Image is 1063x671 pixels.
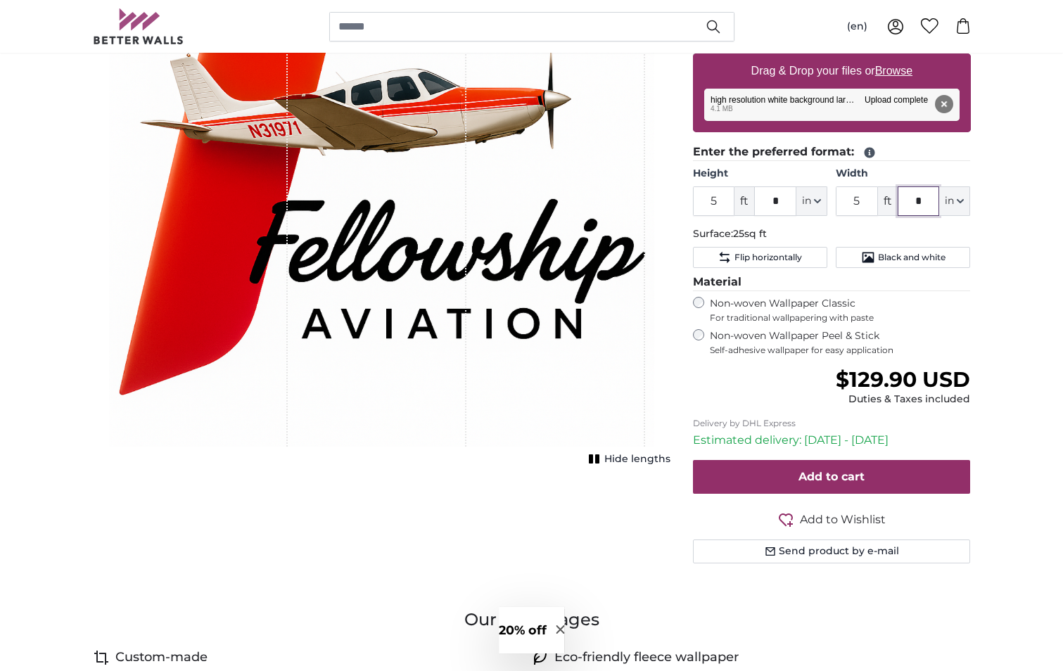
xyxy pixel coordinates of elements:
[796,186,827,216] button: in
[733,227,767,240] span: 25sq ft
[800,511,886,528] span: Add to Wishlist
[693,143,971,161] legend: Enter the preferred format:
[875,65,912,77] u: Browse
[939,186,970,216] button: in
[693,167,827,181] label: Height
[93,8,184,44] img: Betterwalls
[734,252,802,263] span: Flip horizontally
[802,194,811,208] span: in
[734,186,754,216] span: ft
[878,252,946,263] span: Black and white
[836,392,970,407] div: Duties & Taxes included
[710,329,971,356] label: Non-woven Wallpaper Peel & Stick
[585,449,670,469] button: Hide lengths
[604,452,670,466] span: Hide lengths
[693,511,971,528] button: Add to Wishlist
[945,194,954,208] span: in
[836,366,970,392] span: $129.90 USD
[693,460,971,494] button: Add to cart
[693,247,827,268] button: Flip horizontally
[693,539,971,563] button: Send product by e-mail
[798,470,865,483] span: Add to cart
[115,648,208,667] h4: Custom-made
[710,345,971,356] span: Self-adhesive wallpaper for easy application
[693,418,971,429] p: Delivery by DHL Express
[93,608,971,631] h3: Our advantages
[693,227,971,241] p: Surface:
[710,312,971,324] span: For traditional wallpapering with paste
[554,648,739,667] h4: Eco-friendly fleece wallpaper
[710,297,971,324] label: Non-woven Wallpaper Classic
[878,186,898,216] span: ft
[836,167,970,181] label: Width
[745,57,917,85] label: Drag & Drop your files or
[836,247,970,268] button: Black and white
[693,274,971,291] legend: Material
[836,14,879,39] button: (en)
[693,432,971,449] p: Estimated delivery: [DATE] - [DATE]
